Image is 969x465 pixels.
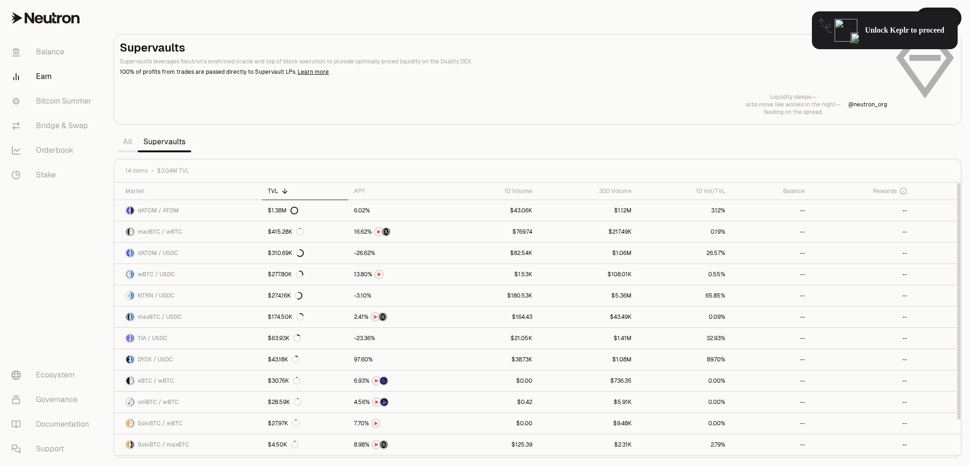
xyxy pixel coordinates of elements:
[138,377,174,385] span: eBTC / wBTC
[262,200,349,221] a: $1.38M
[453,187,532,195] div: 1D Volume
[447,285,538,306] a: $180.53K
[731,307,810,327] a: --
[4,114,102,138] a: Bridge & Swap
[120,40,887,55] h2: Supervaults
[637,328,731,349] a: 32.93%
[380,441,388,448] img: Structured Points
[737,187,805,195] div: Balance
[810,200,913,221] a: --
[138,441,189,448] span: SolvBTC / maxBTC
[157,167,189,175] span: $3.04M TVL
[848,101,887,108] a: @neutron_org
[746,93,841,116] a: Liquidity sleeps—arbs move like wolves in the night—feeding on the spread.
[810,413,913,434] a: --
[126,271,130,278] img: wBTC Logo
[447,221,538,242] a: $769.74
[731,413,810,434] a: --
[348,434,447,455] a: NTRNStructured Points
[380,377,388,385] img: EtherFi Points
[131,249,134,257] img: USDC Logo
[810,285,913,306] a: --
[114,200,262,221] a: dATOM LogoATOM LogodATOM / ATOM
[354,270,441,279] button: NTRN
[131,313,134,321] img: USDC Logo
[916,8,961,28] button: Connect
[262,221,349,242] a: $415.28K
[114,243,262,263] a: dATOM LogoUSDC LogodATOM / USDC
[810,349,913,370] a: --
[126,207,130,214] img: dATOM Logo
[138,292,175,299] span: NTRN / USDC
[746,101,841,108] p: arbs move like wolves in the night—
[637,285,731,306] a: 65.85%
[348,264,447,285] a: NTRN
[126,228,130,236] img: maxBTC Logo
[544,187,632,195] div: 30D Volume
[447,370,538,391] a: $0.00
[637,200,731,221] a: 3.12%
[114,221,262,242] a: maxBTC LogowBTC LogomaxBTC / wBTC
[138,228,182,236] span: maxBTC / wBTC
[731,392,810,412] a: --
[447,434,538,455] a: $125.39
[447,392,538,412] a: $0.42
[138,398,179,406] span: uniBTC / wBTC
[354,419,441,428] button: NTRN
[4,40,102,64] a: Balance
[126,377,130,385] img: eBTC Logo
[538,328,637,349] a: $1.41M
[4,437,102,461] a: Support
[348,307,447,327] a: NTRNStructured Points
[4,138,102,163] a: Orderbook
[382,228,390,236] img: Structured Points
[810,434,913,455] a: --
[643,187,725,195] div: 1D Vol/TVL
[126,313,130,321] img: maxBTC Logo
[262,264,349,285] a: $277.80K
[138,420,183,427] span: SolvBTC / wBTC
[138,313,182,321] span: maxBTC / USDC
[731,370,810,391] a: --
[538,221,637,242] a: $217.49K
[131,271,134,278] img: USDC Logo
[114,370,262,391] a: eBTC LogowBTC LogoeBTC / wBTC
[354,440,441,449] button: NTRNStructured Points
[268,228,304,236] div: $415.28K
[354,312,441,322] button: NTRNStructured Points
[447,328,538,349] a: $21.05K
[810,307,913,327] a: --
[447,243,538,263] a: $82.54K
[746,93,841,101] p: Liquidity sleeps—
[731,200,810,221] a: --
[125,187,256,195] div: Market
[810,221,913,242] a: --
[131,207,134,214] img: ATOM Logo
[380,398,388,406] img: Bedrock Diamonds
[268,271,303,278] div: $277.80K
[731,243,810,263] a: --
[126,334,130,342] img: TIA Logo
[746,108,841,116] p: feeding on the spread.
[637,264,731,285] a: 0.55%
[731,328,810,349] a: --
[865,26,944,35] span: Unlock Keplr to proceed
[354,227,441,237] button: NTRNStructured Points
[131,334,134,342] img: USDC Logo
[348,370,447,391] a: NTRNEtherFi Points
[138,356,173,363] span: DYDX / USDC
[4,163,102,187] a: Stake
[373,398,380,406] img: NTRN
[126,441,130,448] img: SolvBTC Logo
[4,64,102,89] a: Earn
[268,334,301,342] div: $63.93K
[262,392,349,412] a: $28.59K
[131,228,134,236] img: wBTC Logo
[348,392,447,412] a: NTRNBedrock Diamonds
[126,292,130,299] img: NTRN Logo
[731,221,810,242] a: --
[851,33,859,43] img: icon-click-cursor.png
[810,264,913,285] a: --
[354,397,441,407] button: NTRNBedrock Diamonds
[126,398,130,406] img: uniBTC Logo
